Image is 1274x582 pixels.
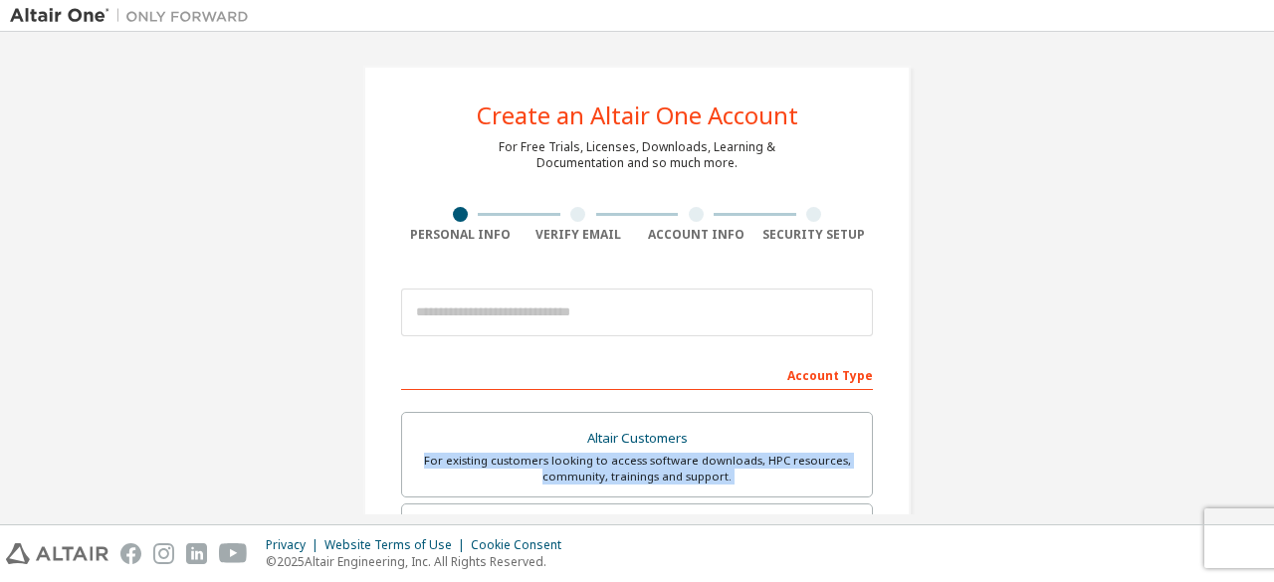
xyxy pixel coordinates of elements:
[10,6,259,26] img: Altair One
[414,425,860,453] div: Altair Customers
[186,543,207,564] img: linkedin.svg
[414,453,860,485] div: For existing customers looking to access software downloads, HPC resources, community, trainings ...
[120,543,141,564] img: facebook.svg
[266,553,573,570] p: © 2025 Altair Engineering, Inc. All Rights Reserved.
[153,543,174,564] img: instagram.svg
[477,103,798,127] div: Create an Altair One Account
[471,537,573,553] div: Cookie Consent
[401,358,873,390] div: Account Type
[266,537,324,553] div: Privacy
[637,227,755,243] div: Account Info
[499,139,775,171] div: For Free Trials, Licenses, Downloads, Learning & Documentation and so much more.
[6,543,108,564] img: altair_logo.svg
[324,537,471,553] div: Website Terms of Use
[755,227,874,243] div: Security Setup
[219,543,248,564] img: youtube.svg
[520,227,638,243] div: Verify Email
[401,227,520,243] div: Personal Info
